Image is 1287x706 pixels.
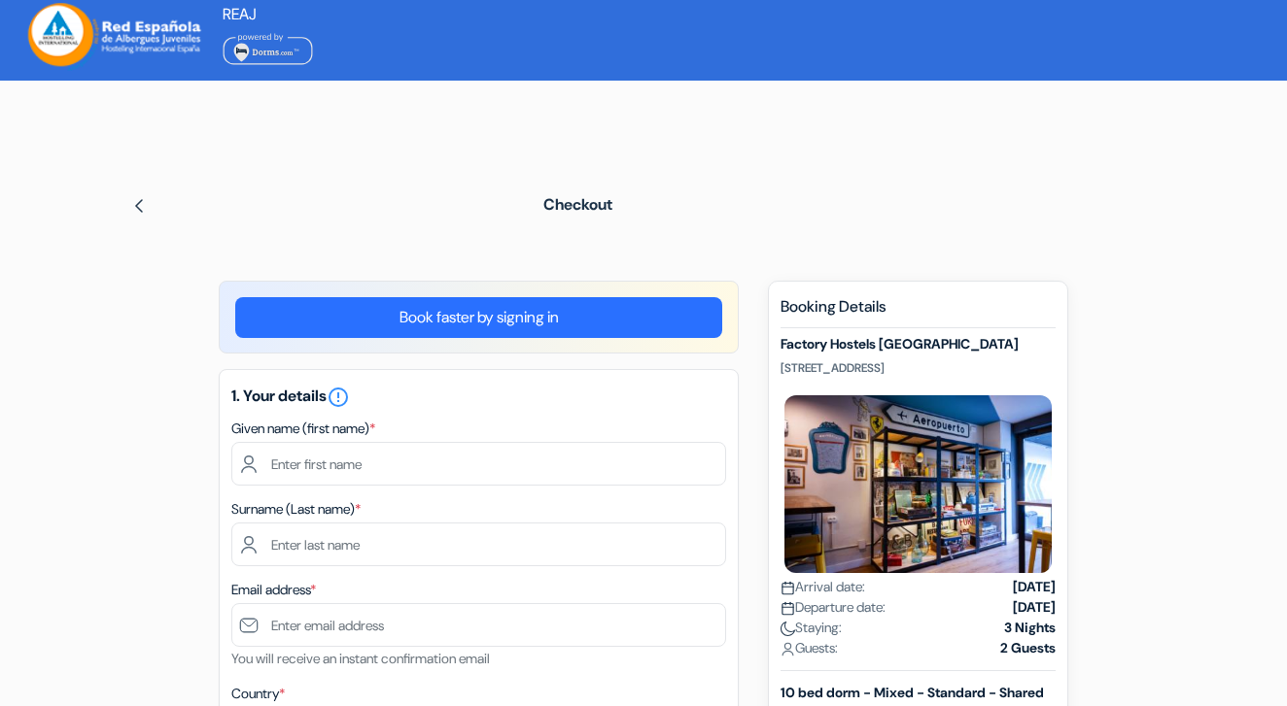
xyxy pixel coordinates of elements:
[781,601,795,616] img: calendar.svg
[781,597,886,618] span: Departure date:
[543,194,612,215] span: Checkout
[231,684,285,704] label: Country
[781,577,865,597] span: Arrival date:
[327,386,350,406] a: error_outline
[781,642,795,656] img: user_icon.svg
[131,198,147,214] img: left_arrow.svg
[231,522,726,566] input: Enter last name
[1004,618,1056,638] strong: 3 Nights
[1013,577,1056,597] strong: [DATE]
[781,336,1056,353] h5: Factory Hostels [GEOGRAPHIC_DATA]
[1000,638,1056,658] strong: 2 Guests
[231,650,490,667] small: You will receive an instant confirmation email
[231,580,316,600] label: Email address
[231,386,726,409] h5: 1. Your details
[1013,597,1056,618] strong: [DATE]
[781,297,1056,328] h5: Booking Details
[781,622,795,636] img: moon.svg
[781,360,1056,376] p: [STREET_ADDRESS]
[235,297,722,338] a: Book faster by signing in
[231,603,726,647] input: Enter email address
[781,618,842,638] span: Staying:
[231,419,375,439] label: Given name (first name)
[781,581,795,595] img: calendar.svg
[327,386,350,409] i: error_outline
[231,499,361,520] label: Surname (Last name)
[223,4,257,24] span: REAJ
[231,442,726,486] input: Enter first name
[781,638,838,658] span: Guests:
